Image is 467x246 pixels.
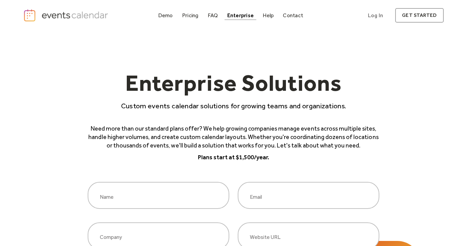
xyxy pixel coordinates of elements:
[158,13,173,17] div: Demo
[88,153,379,162] p: Plans start at $1,500/year.
[88,71,379,101] h1: Enterprise Solutions
[88,101,379,111] p: Custom events calendar solutions for growing teams and organizations.
[260,11,276,20] a: Help
[225,11,256,20] a: Enterprise
[361,8,390,23] a: Log In
[283,13,303,17] div: Contact
[263,13,274,17] div: Help
[395,8,443,23] a: get started
[23,9,110,22] a: home
[182,13,199,17] div: Pricing
[227,13,254,17] div: Enterprise
[208,13,218,17] div: FAQ
[88,125,379,150] p: Need more than our standard plans offer? We help growing companies manage events across multiple ...
[205,11,221,20] a: FAQ
[155,11,176,20] a: Demo
[280,11,306,20] a: Contact
[179,11,201,20] a: Pricing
